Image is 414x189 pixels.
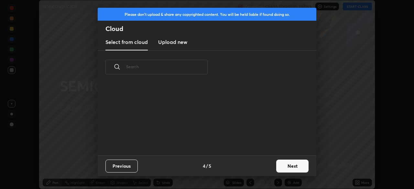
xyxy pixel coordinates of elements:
button: Next [276,160,309,173]
h4: 4 [203,163,205,169]
h3: Select from cloud [105,38,148,46]
input: Search [126,53,208,80]
h2: Cloud [105,25,316,33]
h4: 5 [209,163,211,169]
h4: / [206,163,208,169]
div: Please don't upload & share any copyrighted content. You will be held liable if found doing so. [98,8,316,21]
h3: Upload new [158,38,187,46]
button: Previous [105,160,138,173]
